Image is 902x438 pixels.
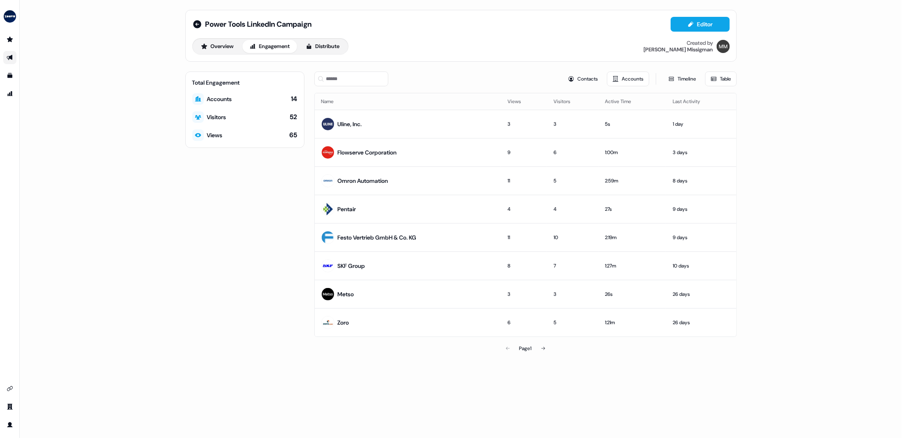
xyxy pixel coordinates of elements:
[194,40,241,53] button: Overview
[290,131,298,140] div: 65
[338,262,365,270] div: SKF Group
[508,177,540,185] div: 11
[519,344,532,353] div: Page 1
[290,113,298,122] div: 52
[663,71,702,86] button: Timeline
[605,318,660,327] div: 1:21m
[717,40,730,53] img: Morgan
[508,290,540,298] div: 3
[554,177,592,185] div: 5
[207,95,232,103] div: Accounts
[673,205,729,213] div: 9 days
[3,382,16,395] a: Go to integrations
[673,318,729,327] div: 26 days
[673,120,729,128] div: 1 day
[338,318,349,327] div: Zoro
[605,262,660,270] div: 1:27m
[671,21,730,30] a: Editor
[671,17,730,32] button: Editor
[605,205,660,213] div: 27s
[605,120,660,128] div: 5s
[554,120,592,128] div: 3
[291,95,298,104] div: 14
[3,400,16,413] a: Go to team
[338,290,354,298] div: Metso
[554,233,592,242] div: 10
[554,148,592,157] div: 6
[207,131,223,139] div: Views
[554,318,592,327] div: 5
[338,233,417,242] div: Festo Vertrieb GmbH & Co. KG
[338,205,356,213] div: Pentair
[3,69,16,82] a: Go to templates
[605,148,660,157] div: 1:00m
[673,262,729,270] div: 10 days
[547,93,598,110] th: Visitors
[338,120,362,128] div: Uline, Inc.
[598,93,666,110] th: Active Time
[605,233,660,242] div: 2:19m
[673,290,729,298] div: 26 days
[242,40,297,53] button: Engagement
[508,205,540,213] div: 4
[3,418,16,431] a: Go to profile
[508,148,540,157] div: 9
[673,148,729,157] div: 3 days
[501,93,547,110] th: Views
[607,71,649,86] button: Accounts
[673,233,729,242] div: 9 days
[192,78,298,87] div: Total Engagement
[3,51,16,64] a: Go to outbound experience
[554,205,592,213] div: 4
[3,87,16,100] a: Go to attribution
[205,19,312,29] span: Power Tools LinkedIn Campaign
[508,120,540,128] div: 3
[605,290,660,298] div: 26s
[563,71,604,86] button: Contacts
[315,93,501,110] th: Name
[207,113,226,121] div: Visitors
[687,40,713,46] div: Created by
[554,290,592,298] div: 3
[338,177,388,185] div: Omron Automation
[554,262,592,270] div: 7
[705,71,737,86] button: Table
[338,148,397,157] div: Flowserve Corporation
[299,40,347,53] button: Distribute
[673,177,729,185] div: 8 days
[3,33,16,46] a: Go to prospects
[508,318,540,327] div: 6
[605,177,660,185] div: 2:59m
[508,233,540,242] div: 11
[644,46,713,53] div: [PERSON_NAME] Missigman
[666,93,736,110] th: Last Activity
[508,262,540,270] div: 8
